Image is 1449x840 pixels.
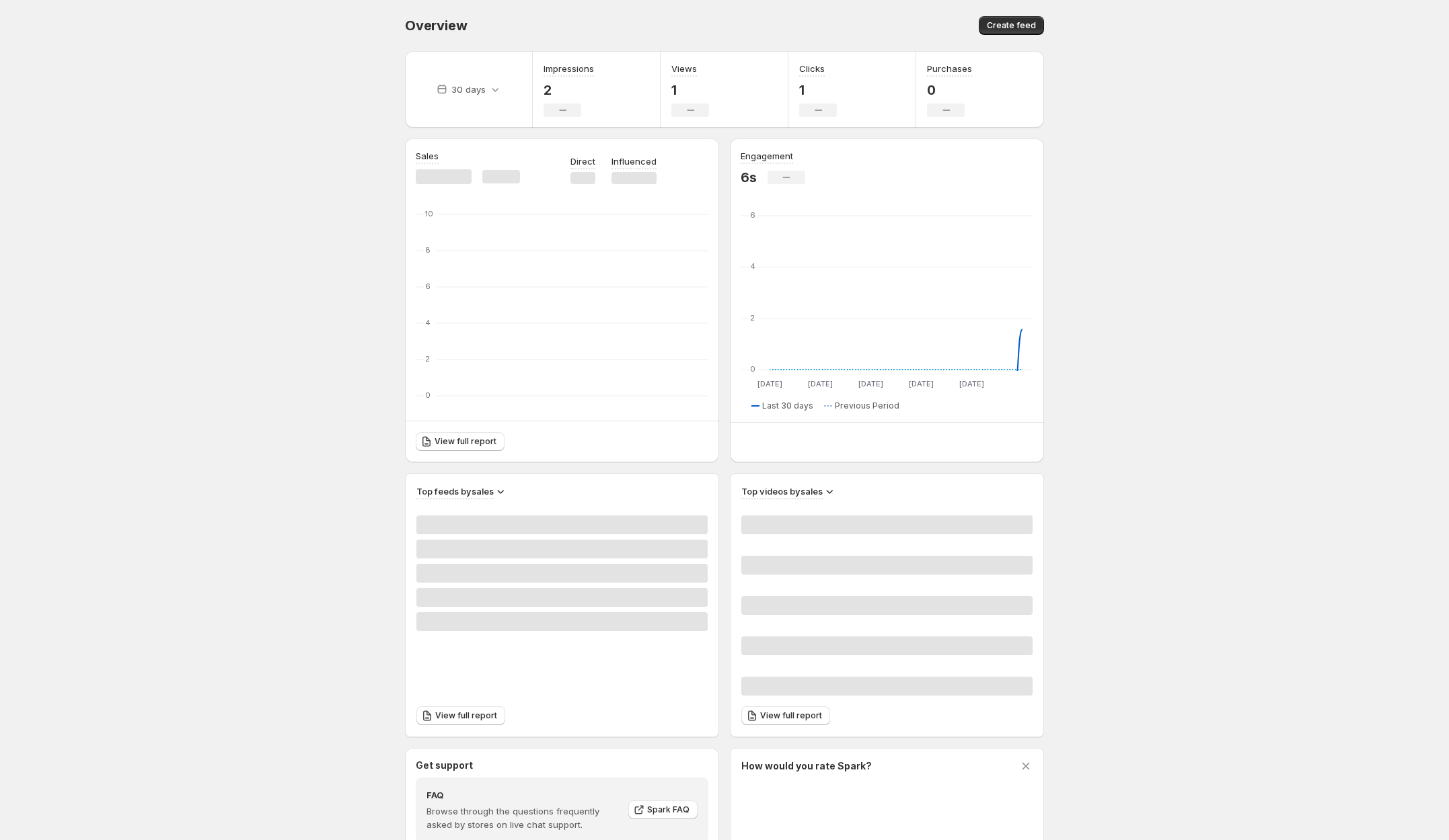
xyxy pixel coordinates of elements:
h4: FAQ [426,788,619,802]
text: [DATE] [858,379,883,388]
h3: Sales [416,149,439,163]
text: 0 [425,390,431,400]
text: 4 [750,261,755,271]
span: Create feed [987,20,1036,31]
h3: Impressions [544,62,594,75]
h3: Top feeds by sales [416,485,494,498]
span: Overview [405,17,467,34]
span: View full report [435,436,496,447]
p: Browse through the questions frequently asked by stores on live chat support. [426,804,619,831]
a: View full report [416,432,505,451]
p: 6s [741,169,757,185]
p: 2 [544,82,594,98]
text: 8 [425,245,431,255]
span: Last 30 days [762,401,813,411]
p: 0 [927,82,972,98]
text: [DATE] [757,379,782,388]
h3: Views [671,62,697,75]
span: Spark FAQ [647,804,690,815]
button: Create feed [979,16,1044,35]
p: 1 [799,82,837,98]
text: [DATE] [808,379,833,388]
a: View full report [416,706,505,725]
h3: How would you rate Spark? [741,759,872,773]
text: 6 [750,210,755,220]
h3: Purchases [927,62,972,75]
h3: Engagement [741,149,793,163]
h3: Top videos by sales [741,485,823,498]
text: 0 [750,364,755,374]
h3: Get support [416,759,473,772]
text: 10 [425,209,433,218]
text: 4 [425,318,431,327]
span: View full report [435,710,497,721]
a: Spark FAQ [628,800,698,819]
text: 6 [425,282,431,291]
p: Direct [570,155,595,168]
span: Previous Period [835,401,899,411]
span: View full report [760,710,822,721]
p: Influenced [611,155,657,168]
h3: Clicks [799,62,825,75]
text: [DATE] [959,379,984,388]
text: 2 [750,313,755,323]
p: 30 days [451,83,486,96]
p: 1 [671,82,709,98]
text: 2 [425,354,430,364]
a: View full report [741,706,830,725]
text: [DATE] [909,379,934,388]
